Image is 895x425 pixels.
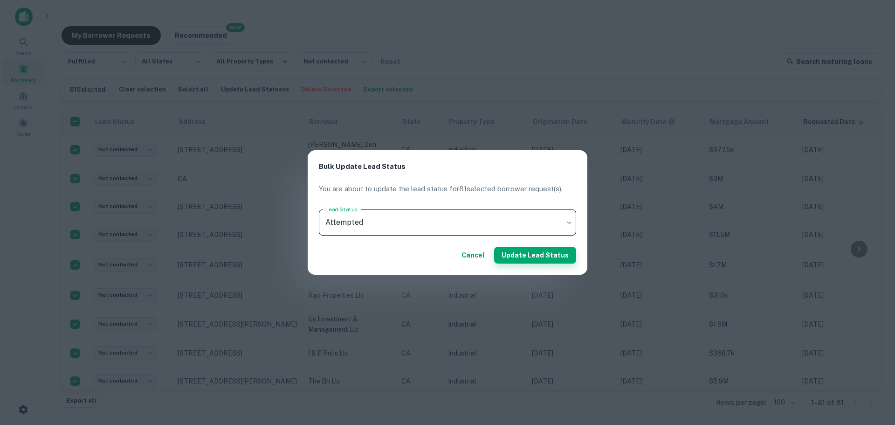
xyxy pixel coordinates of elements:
[458,247,489,264] button: Cancel
[494,247,576,264] button: Update Lead Status
[308,150,587,183] h2: Bulk Update Lead Status
[319,209,576,236] div: Attempted
[319,183,576,195] p: You are about to update the lead status for 81 selected borrower request(s).
[848,350,895,395] iframe: Chat Widget
[325,205,357,213] label: Lead Status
